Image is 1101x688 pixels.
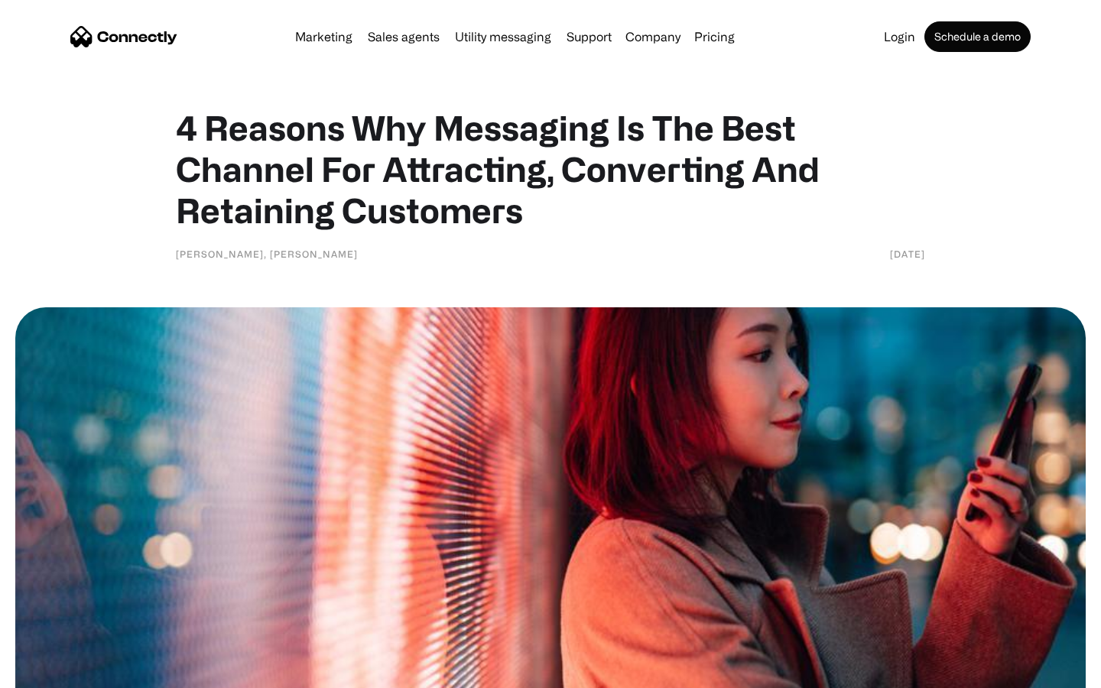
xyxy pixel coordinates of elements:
a: Support [560,31,618,43]
a: Pricing [688,31,741,43]
a: Marketing [289,31,359,43]
a: Login [878,31,921,43]
a: Utility messaging [449,31,557,43]
a: Sales agents [362,31,446,43]
div: [PERSON_NAME], [PERSON_NAME] [176,246,358,261]
ul: Language list [31,661,92,683]
div: Company [625,26,680,47]
aside: Language selected: English [15,661,92,683]
div: [DATE] [890,246,925,261]
h1: 4 Reasons Why Messaging Is The Best Channel For Attracting, Converting And Retaining Customers [176,107,925,231]
a: Schedule a demo [924,21,1031,52]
